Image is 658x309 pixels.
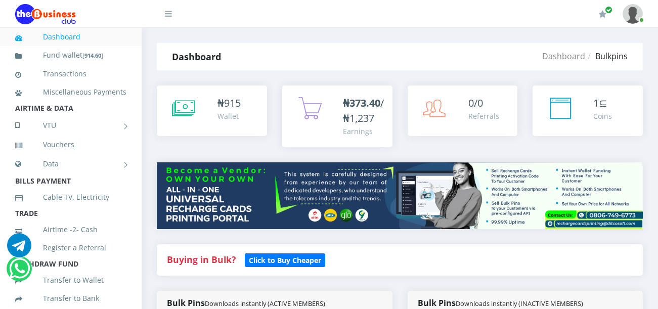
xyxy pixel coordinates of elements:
a: Miscellaneous Payments [15,80,126,104]
strong: Bulk Pins [418,297,583,308]
small: Downloads instantly (ACTIVE MEMBERS) [205,299,325,308]
strong: Buying in Bulk? [167,253,236,266]
a: Dashboard [542,51,585,62]
a: ₦915 Wallet [157,85,267,136]
span: 1 [593,96,599,110]
a: Data [15,151,126,176]
i: Renew/Upgrade Subscription [599,10,606,18]
div: Referrals [468,111,499,121]
li: Bulkpins [585,50,628,62]
div: Wallet [217,111,241,121]
a: 0/0 Referrals [408,85,518,136]
a: ₦373.40/₦1,237 Earnings [282,85,392,147]
div: ₦ [217,96,241,111]
small: [ ] [82,52,103,59]
b: 914.60 [84,52,101,59]
div: Coins [593,111,612,121]
img: multitenant_rcp.png [157,162,643,229]
div: ⊆ [593,96,612,111]
a: Vouchers [15,133,126,156]
strong: Bulk Pins [167,297,325,308]
span: 0/0 [468,96,483,110]
img: Logo [15,4,76,24]
a: Transfer to Wallet [15,269,126,292]
span: 915 [224,96,241,110]
a: Chat for support [9,264,30,281]
strong: Dashboard [172,51,221,63]
a: Dashboard [15,25,126,49]
a: Transactions [15,62,126,85]
span: Renew/Upgrade Subscription [605,6,612,14]
a: Click to Buy Cheaper [245,253,325,266]
b: Click to Buy Cheaper [249,255,321,265]
img: User [623,4,643,24]
div: Earnings [343,126,384,137]
a: VTU [15,113,126,138]
span: /₦1,237 [343,96,384,125]
a: Chat for support [7,241,31,257]
a: Register a Referral [15,236,126,259]
small: Downloads instantly (INACTIVE MEMBERS) [456,299,583,308]
a: Fund wallet[914.60] [15,43,126,67]
a: Cable TV, Electricity [15,186,126,209]
a: Airtime -2- Cash [15,218,126,241]
b: ₦373.40 [343,96,380,110]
